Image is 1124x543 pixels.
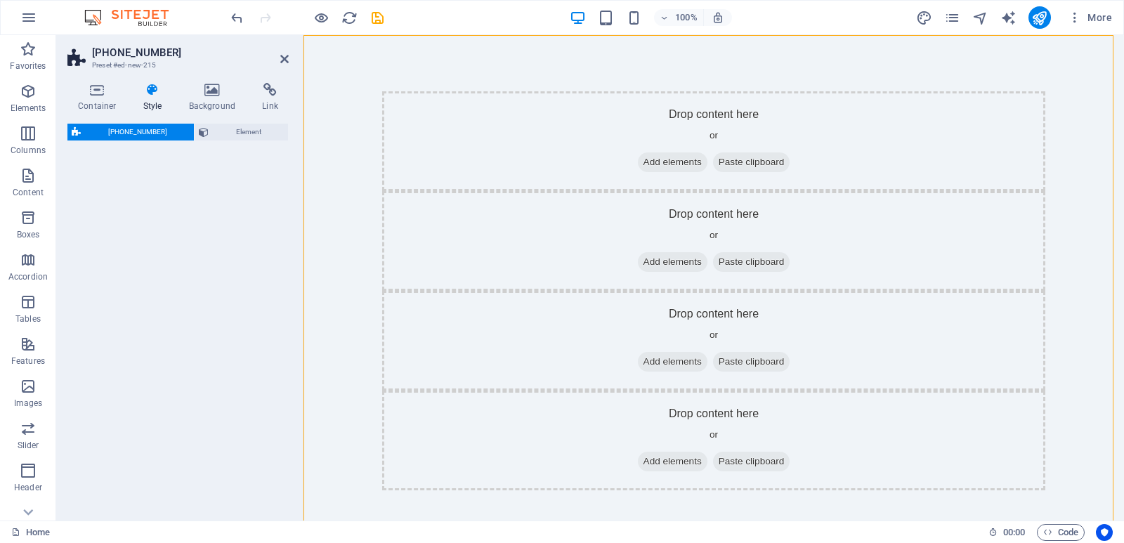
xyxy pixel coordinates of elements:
[10,60,46,72] p: Favorites
[410,317,487,336] span: Paste clipboard
[341,9,358,26] button: reload
[1000,10,1017,26] i: AI Writer
[1062,6,1118,29] button: More
[1013,527,1015,537] span: :
[81,9,186,26] img: Editor Logo
[14,482,42,493] p: Header
[313,9,329,26] button: Click here to leave preview mode and continue editing
[229,10,245,26] i: Undo: Add element (Ctrl+Z)
[712,11,724,24] i: On resize automatically adjust zoom level to fit chosen device.
[13,187,44,198] p: Content
[334,217,404,237] span: Add elements
[11,524,50,541] a: Click to cancel selection. Double-click to open Pages
[79,256,742,355] div: Drop content here
[67,83,133,112] h4: Container
[92,46,289,59] h2: [PHONE_NUMBER]
[370,10,386,26] i: Save (Ctrl+S)
[1043,524,1078,541] span: Code
[79,156,742,256] div: Drop content here
[341,10,358,26] i: Reload page
[14,398,43,409] p: Images
[334,417,404,436] span: Add elements
[11,355,45,367] p: Features
[8,271,48,282] p: Accordion
[988,524,1026,541] h6: Session time
[972,9,989,26] button: navigator
[654,9,704,26] button: 100%
[410,117,487,137] span: Paste clipboard
[675,9,698,26] h6: 100%
[251,83,289,112] h4: Link
[67,124,194,140] button: [PHONE_NUMBER]
[369,9,386,26] button: save
[972,10,988,26] i: Navigator
[334,117,404,137] span: Add elements
[11,145,46,156] p: Columns
[79,56,742,156] div: Drop content here
[79,355,742,455] div: Drop content here
[11,103,46,114] p: Elements
[1068,11,1112,25] span: More
[334,317,404,336] span: Add elements
[1096,524,1113,541] button: Usercentrics
[213,124,284,140] span: Element
[178,83,252,112] h4: Background
[17,229,40,240] p: Boxes
[410,217,487,237] span: Paste clipboard
[15,313,41,325] p: Tables
[410,417,487,436] span: Paste clipboard
[228,9,245,26] button: undo
[85,124,190,140] span: [PHONE_NUMBER]
[1003,524,1025,541] span: 00 00
[1000,9,1017,26] button: text_generator
[944,10,960,26] i: Pages (Ctrl+Alt+S)
[18,440,39,451] p: Slider
[92,59,261,72] h3: Preset #ed-new-215
[1037,524,1085,541] button: Code
[944,9,961,26] button: pages
[916,9,933,26] button: design
[195,124,288,140] button: Element
[133,83,178,112] h4: Style
[1031,10,1047,26] i: Publish
[916,10,932,26] i: Design (Ctrl+Alt+Y)
[1028,6,1051,29] button: publish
